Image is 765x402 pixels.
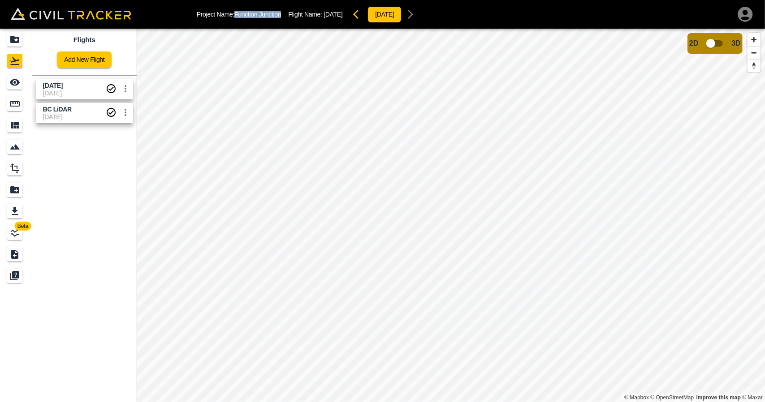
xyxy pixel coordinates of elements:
p: Project Name: Function Junction [197,11,281,18]
a: Maxar [742,394,763,401]
a: OpenStreetMap [651,394,694,401]
button: Reset bearing to north [748,59,761,72]
button: Zoom out [748,46,761,59]
button: Zoom in [748,33,761,46]
a: Mapbox [624,394,649,401]
span: 2D [689,39,698,47]
span: 3D [732,39,741,47]
img: Civil Tracker [11,8,131,20]
button: [DATE] [367,6,402,23]
p: Flight Name: [288,11,342,18]
canvas: Map [137,29,765,402]
span: [DATE] [324,11,342,18]
a: Map feedback [696,394,741,401]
